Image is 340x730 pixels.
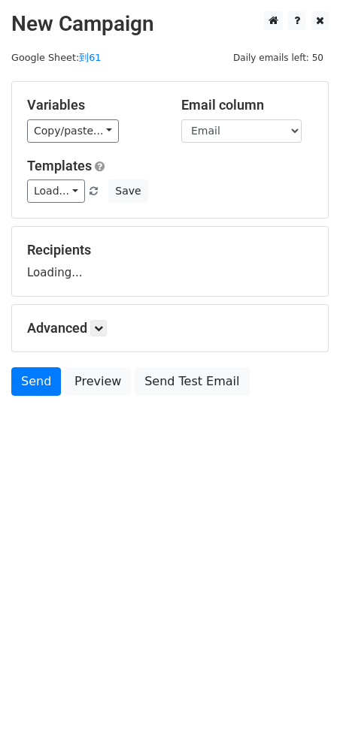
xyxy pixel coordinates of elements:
a: Send [11,367,61,396]
h5: Variables [27,97,159,113]
a: 到61 [79,52,101,63]
h5: Email column [181,97,313,113]
button: Save [108,179,147,203]
a: Preview [65,367,131,396]
a: Load... [27,179,85,203]
small: Google Sheet: [11,52,101,63]
h5: Recipients [27,242,313,258]
span: Daily emails left: 50 [228,50,329,66]
h5: Advanced [27,320,313,336]
a: Templates [27,158,92,173]
div: Loading... [27,242,313,281]
a: Daily emails left: 50 [228,52,329,63]
h2: New Campaign [11,11,329,37]
a: Copy/paste... [27,119,119,143]
a: Send Test Email [135,367,249,396]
